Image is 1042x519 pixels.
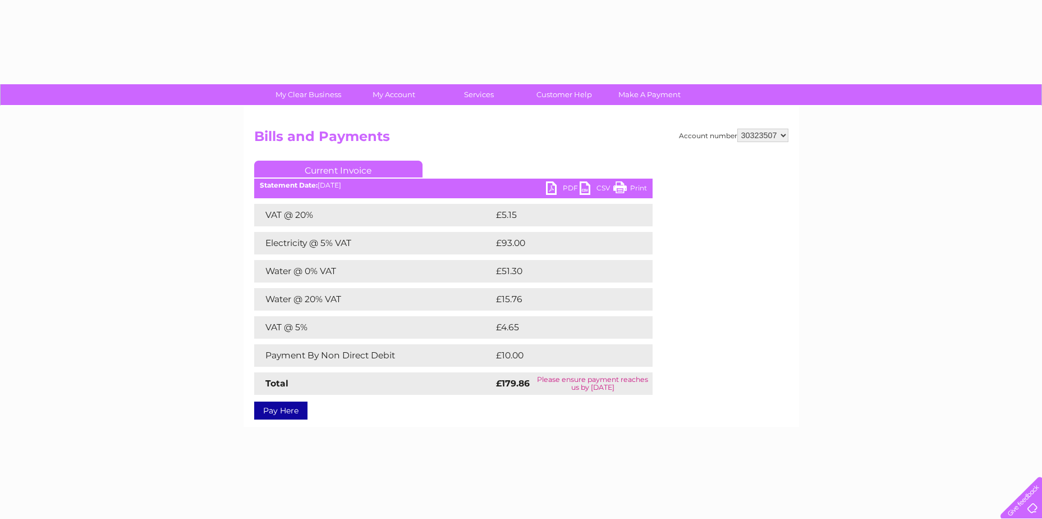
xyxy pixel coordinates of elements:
[493,232,631,254] td: £93.00
[533,372,653,395] td: Please ensure payment reaches us by [DATE]
[546,181,580,198] a: PDF
[613,181,647,198] a: Print
[265,378,288,389] strong: Total
[679,129,788,142] div: Account number
[254,316,493,339] td: VAT @ 5%
[254,402,307,420] a: Pay Here
[518,84,610,105] a: Customer Help
[254,204,493,226] td: VAT @ 20%
[433,84,525,105] a: Services
[603,84,696,105] a: Make A Payment
[493,316,626,339] td: £4.65
[580,181,613,198] a: CSV
[254,344,493,367] td: Payment By Non Direct Debit
[260,181,318,189] b: Statement Date:
[493,344,630,367] td: £10.00
[493,288,629,311] td: £15.76
[347,84,440,105] a: My Account
[254,181,653,189] div: [DATE]
[262,84,355,105] a: My Clear Business
[496,378,530,389] strong: £179.86
[254,260,493,283] td: Water @ 0% VAT
[493,260,629,283] td: £51.30
[493,204,625,226] td: £5.15
[254,288,493,311] td: Water @ 20% VAT
[254,232,493,254] td: Electricity @ 5% VAT
[254,129,788,150] h2: Bills and Payments
[254,161,423,177] a: Current Invoice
